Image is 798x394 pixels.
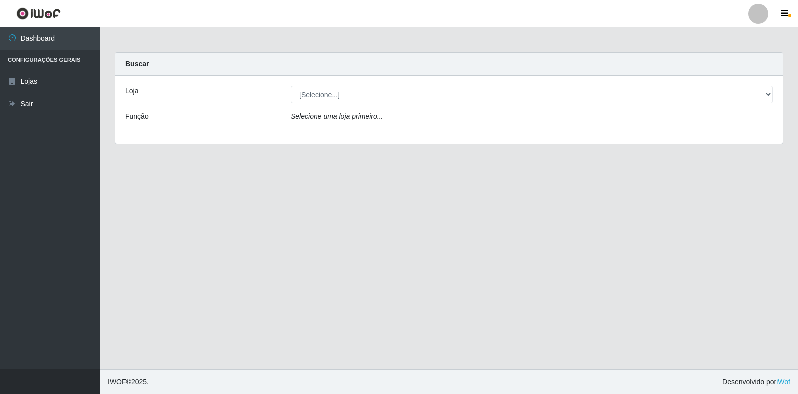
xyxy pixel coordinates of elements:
i: Selecione uma loja primeiro... [291,112,383,120]
strong: Buscar [125,60,149,68]
span: Desenvolvido por [722,377,790,387]
label: Loja [125,86,138,96]
label: Função [125,111,149,122]
span: © 2025 . [108,377,149,387]
img: CoreUI Logo [16,7,61,20]
span: IWOF [108,378,126,386]
a: iWof [776,378,790,386]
